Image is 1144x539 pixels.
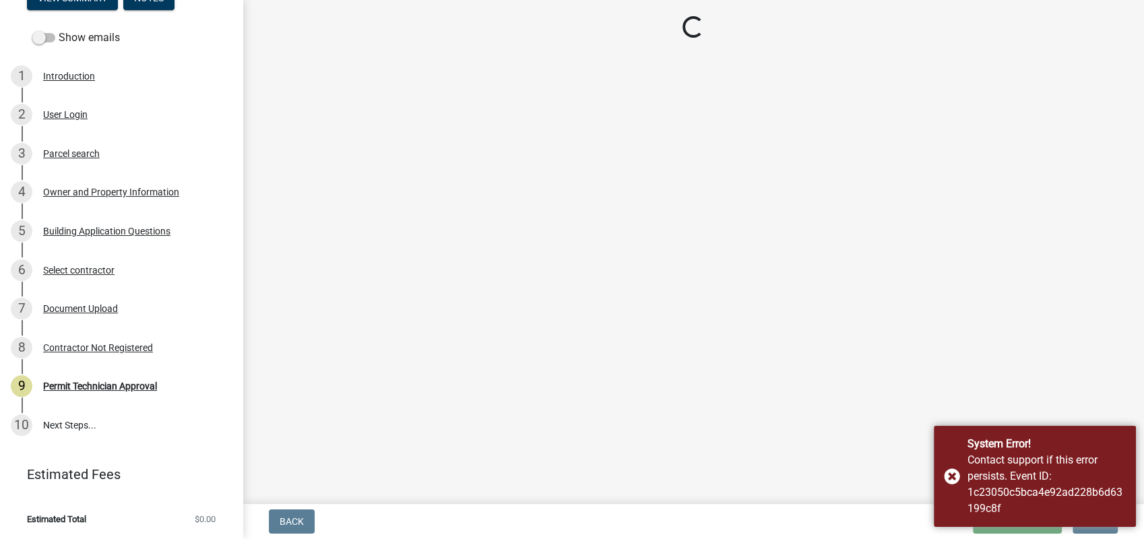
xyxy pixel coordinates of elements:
div: 5 [11,220,32,242]
div: Contact support if this error persists. Event ID: 1c23050c5bca4e92ad228b6d63199c8f [967,452,1126,517]
span: Estimated Total [27,515,86,524]
div: User Login [43,110,88,119]
div: Introduction [43,71,95,81]
div: Document Upload [43,304,118,313]
div: 8 [11,337,32,358]
div: Parcel search [43,149,100,158]
span: $0.00 [195,515,216,524]
div: 2 [11,104,32,125]
div: 1 [11,65,32,87]
div: Building Application Questions [43,226,170,236]
div: 9 [11,375,32,397]
div: Contractor Not Registered [43,343,153,352]
div: Select contractor [43,265,115,275]
div: 7 [11,298,32,319]
div: System Error! [967,436,1126,452]
div: Owner and Property Information [43,187,179,197]
div: 6 [11,259,32,281]
div: 10 [11,414,32,436]
a: Estimated Fees [11,461,221,488]
label: Show emails [32,30,120,46]
div: Permit Technician Approval [43,381,157,391]
span: Back [280,516,304,527]
div: 4 [11,181,32,203]
button: Back [269,509,315,534]
div: 3 [11,143,32,164]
